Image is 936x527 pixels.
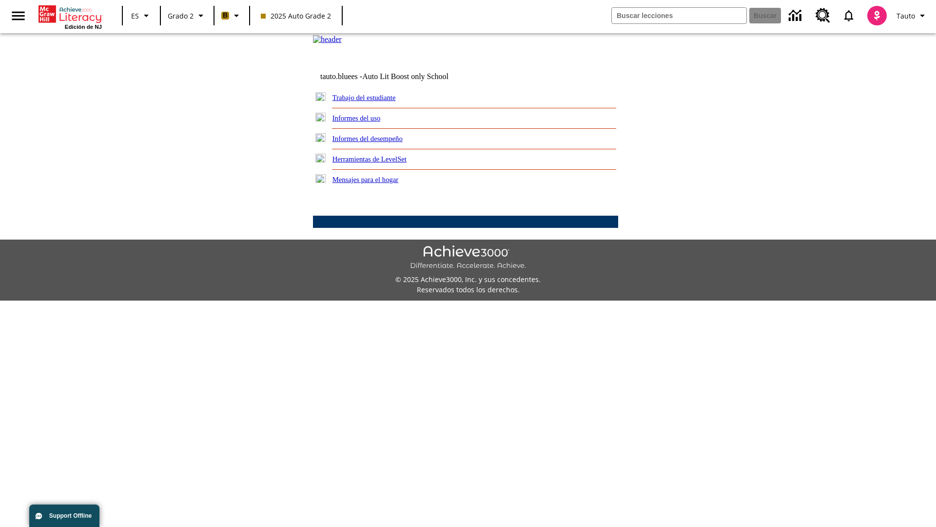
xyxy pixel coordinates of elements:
img: Achieve3000 Differentiate Accelerate Achieve [410,245,526,270]
img: plus.gif [315,174,326,183]
button: Support Offline [29,505,99,527]
span: ES [131,11,139,21]
button: Abrir el menú lateral [4,1,33,30]
span: Edición de NJ [65,24,102,30]
span: B [223,9,228,21]
img: plus.gif [315,154,326,162]
input: Buscar campo [612,8,746,23]
img: plus.gif [315,92,326,101]
a: Centro de recursos, Se abrirá en una pestaña nueva. [810,2,836,29]
span: 2025 Auto Grade 2 [261,11,331,21]
span: Grado 2 [168,11,194,21]
button: Grado: Grado 2, Elige un grado [164,7,211,24]
button: Escoja un nuevo avatar [861,3,893,28]
a: Trabajo del estudiante [332,94,396,101]
a: Mensajes para el hogar [332,176,399,183]
nobr: Auto Lit Boost only School [362,72,448,81]
a: Notificaciones [836,3,861,28]
img: plus.gif [315,113,326,122]
a: Centro de información [783,2,810,29]
img: header [313,35,342,44]
img: plus.gif [315,133,326,142]
span: Tauto [897,11,915,21]
button: Boost El color de la clase es anaranjado claro. Cambiar el color de la clase. [217,7,246,24]
button: Lenguaje: ES, Selecciona un idioma [126,7,157,24]
a: Informes del uso [332,114,381,122]
td: tauto.bluees - [320,72,500,81]
span: Support Offline [49,512,92,519]
a: Informes del desempeño [332,135,403,142]
img: avatar image [867,6,887,25]
div: Portada [39,3,102,30]
a: Herramientas de LevelSet [332,155,407,163]
button: Perfil/Configuración [893,7,932,24]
